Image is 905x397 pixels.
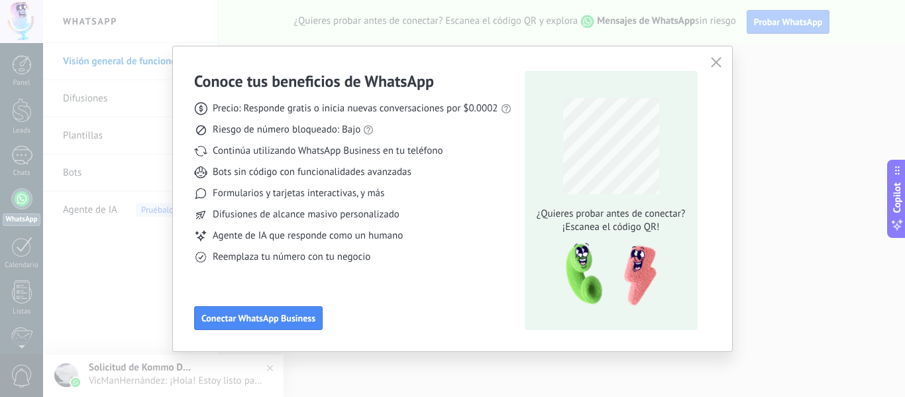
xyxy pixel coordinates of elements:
[213,166,411,179] span: Bots sin código con funcionalidades avanzadas
[213,102,498,115] span: Precio: Responde gratis o inicia nuevas conversaciones por $0.0002
[890,182,904,213] span: Copilot
[213,251,370,264] span: Reemplaza tu número con tu negocio
[194,306,323,330] button: Conectar WhatsApp Business
[213,187,384,200] span: Formularios y tarjetas interactivas, y más
[194,71,434,91] h3: Conoce tus beneficios de WhatsApp
[213,229,403,243] span: Agente de IA que responde como un humano
[533,221,689,234] span: ¡Escanea el código QR!
[555,239,659,310] img: qr-pic-1x.png
[533,207,689,221] span: ¿Quieres probar antes de conectar?
[213,208,399,221] span: Difusiones de alcance masivo personalizado
[213,144,443,158] span: Continúa utilizando WhatsApp Business en tu teléfono
[213,123,360,137] span: Riesgo de número bloqueado: Bajo
[201,313,315,323] span: Conectar WhatsApp Business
